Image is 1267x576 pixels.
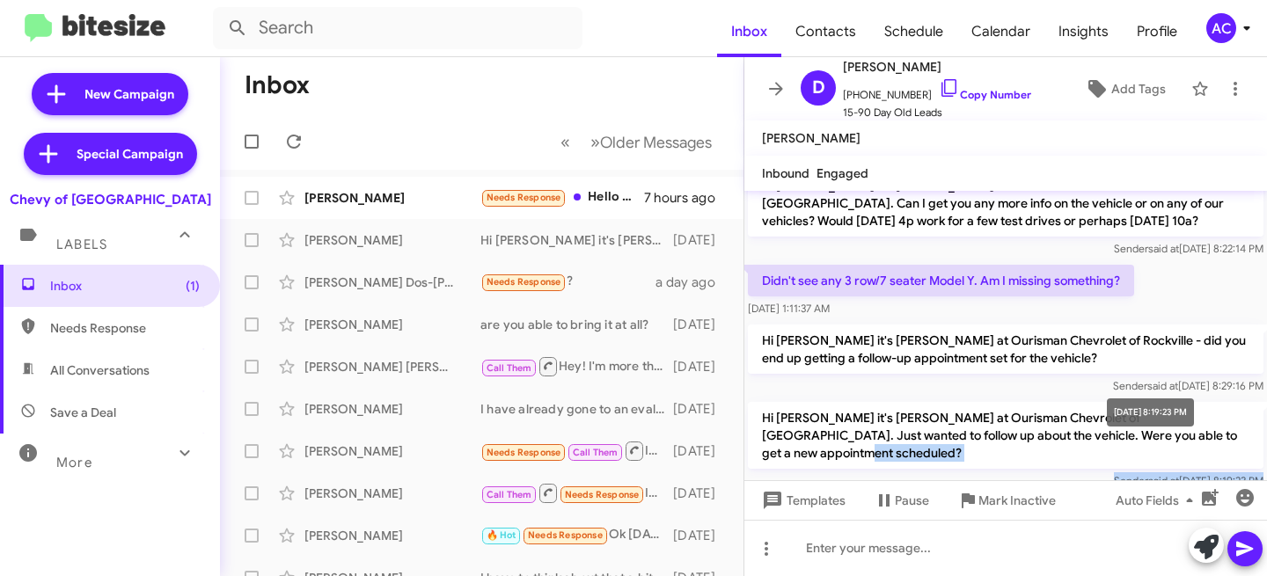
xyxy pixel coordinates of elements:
[1206,13,1236,43] div: AC
[560,131,570,153] span: «
[762,165,809,181] span: Inbound
[50,404,116,421] span: Save a Deal
[50,319,200,337] span: Needs Response
[781,6,870,57] a: Contacts
[673,231,729,249] div: [DATE]
[748,302,830,315] span: [DATE] 1:11:37 AM
[24,133,197,175] a: Special Campaign
[1123,6,1191,57] a: Profile
[77,145,183,163] span: Special Campaign
[1191,13,1248,43] button: AC
[843,77,1031,104] span: [PHONE_NUMBER]
[1147,379,1178,392] span: said at
[550,124,581,160] button: Previous
[480,525,673,545] div: Ok [DATE] at 10:30 I'll be there
[480,272,655,292] div: ?
[939,88,1031,101] a: Copy Number
[673,316,729,333] div: [DATE]
[304,231,480,249] div: [PERSON_NAME]
[717,6,781,57] a: Inbox
[580,124,722,160] button: Next
[32,73,188,115] a: New Campaign
[480,440,673,462] div: Inbound Call
[213,7,582,49] input: Search
[573,447,619,458] span: Call Them
[673,400,729,418] div: [DATE]
[644,189,729,207] div: 7 hours ago
[590,131,600,153] span: »
[551,124,722,160] nav: Page navigation example
[10,191,211,208] div: Chevy of [GEOGRAPHIC_DATA]
[748,324,1263,374] p: Hi [PERSON_NAME] it's [PERSON_NAME] at Ourisman Chevrolet of Rockville - did you end up getting a...
[487,489,532,500] span: Call Them
[1114,474,1263,487] span: Sender [DATE] 8:19:23 PM
[50,361,150,379] span: All Conversations
[744,485,860,516] button: Templates
[1113,379,1263,392] span: Sender [DATE] 8:29:16 PM
[487,529,516,541] span: 🔥 Hot
[480,400,673,418] div: I have already gone to an evaluation and they do not accept the vehicle because it has engine and...
[304,358,480,375] div: [PERSON_NAME] [PERSON_NAME]
[50,277,200,295] span: Inbox
[943,485,1070,516] button: Mark Inactive
[895,485,929,516] span: Pause
[480,482,673,504] div: Inbound Call
[870,6,957,57] a: Schedule
[1148,242,1179,255] span: said at
[56,237,107,252] span: Labels
[528,529,603,541] span: Needs Response
[817,165,868,181] span: Engaged
[1107,398,1194,427] div: [DATE] 8:19:23 PM
[762,130,861,146] span: [PERSON_NAME]
[1148,474,1179,487] span: said at
[304,316,480,333] div: [PERSON_NAME]
[84,85,174,103] span: New Campaign
[655,273,729,291] div: a day ago
[487,276,561,288] span: Needs Response
[480,231,673,249] div: Hi [PERSON_NAME] it's [PERSON_NAME] at Ourisman Chevrolet of [GEOGRAPHIC_DATA]. Just wanted to fo...
[304,527,480,544] div: [PERSON_NAME]
[487,362,532,374] span: Call Them
[56,455,92,470] span: More
[748,170,1263,237] p: Hi [PERSON_NAME] it's [PERSON_NAME] at Ourisman Chevrolet of [GEOGRAPHIC_DATA]. Can I get you any...
[978,485,1056,516] span: Mark Inactive
[487,192,561,203] span: Needs Response
[758,485,846,516] span: Templates
[1114,242,1263,255] span: Sender [DATE] 8:22:14 PM
[480,316,673,333] div: are you able to bring it at all?
[304,189,480,207] div: [PERSON_NAME]
[748,265,1134,296] p: Didn't see any 3 row/7 seater Model Y. Am I missing something?
[304,400,480,418] div: [PERSON_NAME]
[304,485,480,502] div: [PERSON_NAME]
[600,133,712,152] span: Older Messages
[860,485,943,516] button: Pause
[1111,73,1166,105] span: Add Tags
[565,489,640,500] span: Needs Response
[186,277,200,295] span: (1)
[1116,485,1200,516] span: Auto Fields
[480,187,644,208] div: Hello [PERSON_NAME], yes we were on the market for a electric vehicle, unfortunately my father pa...
[748,402,1263,469] p: Hi [PERSON_NAME] it's [PERSON_NAME] at Ourisman Chevrolet of [GEOGRAPHIC_DATA]. Just wanted to fo...
[304,273,480,291] div: [PERSON_NAME] Dos-[PERSON_NAME]
[487,447,561,458] span: Needs Response
[480,355,673,377] div: Hey! I'm more than glad to assist with that, did she run your credit?
[1066,73,1183,105] button: Add Tags
[812,74,825,102] span: D
[673,358,729,375] div: [DATE]
[1102,485,1214,516] button: Auto Fields
[843,104,1031,121] span: 15-90 Day Old Leads
[673,527,729,544] div: [DATE]
[1044,6,1123,57] a: Insights
[843,56,1031,77] span: [PERSON_NAME]
[304,442,480,460] div: [PERSON_NAME]
[245,71,310,99] h1: Inbox
[673,485,729,502] div: [DATE]
[673,442,729,460] div: [DATE]
[957,6,1044,57] a: Calendar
